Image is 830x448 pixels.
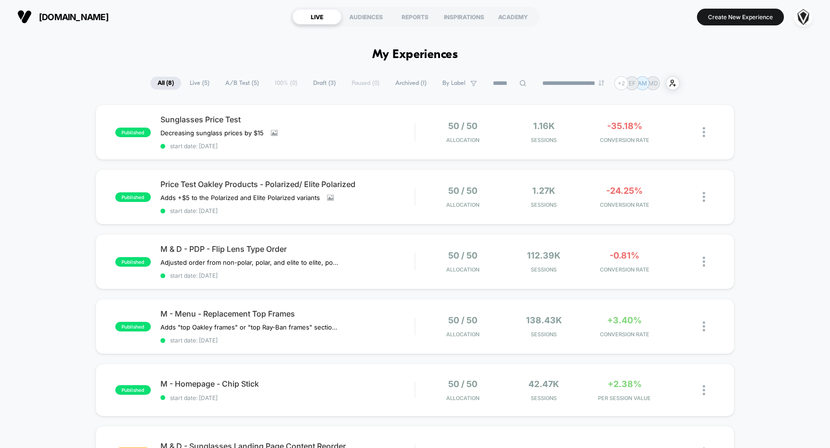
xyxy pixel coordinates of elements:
[703,192,705,202] img: close
[17,10,32,24] img: Visually logo
[526,315,562,325] span: 138.43k
[448,315,477,325] span: 50 / 50
[532,186,555,196] span: 1.27k
[586,201,662,208] span: CONVERSION RATE
[606,186,643,196] span: -24.25%
[446,266,479,273] span: Allocation
[446,395,479,401] span: Allocation
[442,80,465,87] span: By Label
[446,201,479,208] span: Allocation
[794,8,813,26] img: ppic
[506,266,582,273] span: Sessions
[391,9,439,24] div: REPORTS
[448,379,477,389] span: 50 / 50
[586,331,662,338] span: CONVERSION RATE
[160,323,339,331] span: Adds "top Oakley frames" or "top Ray-Ban frames" section to replacement lenses for Oakley and Ray...
[160,272,415,279] span: start date: [DATE]
[115,257,151,267] span: published
[39,12,109,22] span: [DOMAIN_NAME]
[506,395,582,401] span: Sessions
[115,322,151,331] span: published
[448,186,477,196] span: 50 / 50
[527,250,561,260] span: 112.39k
[629,80,635,87] p: EF
[607,315,642,325] span: +3.40%
[160,207,415,214] span: start date: [DATE]
[160,259,339,266] span: Adjusted order from non-polar, polar, and elite to elite, polar, and non-polar in variant
[614,76,628,90] div: + 2
[506,201,582,208] span: Sessions
[697,9,784,25] button: Create New Experience
[610,250,639,260] span: -0.81%
[608,379,642,389] span: +2.38%
[703,257,705,267] img: close
[446,331,479,338] span: Allocation
[648,80,658,87] p: MD
[388,77,434,90] span: Archived ( 1 )
[586,395,662,401] span: PER SESSION VALUE
[160,179,415,189] span: Price Test Oakley Products - Polarized/ Elite Polarized
[160,394,415,401] span: start date: [DATE]
[115,192,151,202] span: published
[160,115,415,124] span: Sunglasses Price Test
[306,77,343,90] span: Draft ( 3 )
[598,80,604,86] img: end
[638,80,647,87] p: AM
[115,128,151,137] span: published
[372,48,458,62] h1: My Experiences
[448,250,477,260] span: 50 / 50
[533,121,555,131] span: 1.16k
[218,77,266,90] span: A/B Test ( 5 )
[14,9,111,24] button: [DOMAIN_NAME]
[446,137,479,143] span: Allocation
[342,9,391,24] div: AUDIENCES
[791,7,816,27] button: ppic
[488,9,537,24] div: ACADEMY
[160,142,415,150] span: start date: [DATE]
[160,379,415,389] span: M - Homepage - Chip Stick
[160,337,415,344] span: start date: [DATE]
[607,121,642,131] span: -35.18%
[160,129,264,137] span: Decreasing sunglass prices by $15
[183,77,217,90] span: Live ( 5 )
[506,137,582,143] span: Sessions
[150,77,181,90] span: All ( 8 )
[586,266,662,273] span: CONVERSION RATE
[448,121,477,131] span: 50 / 50
[528,379,559,389] span: 42.47k
[160,309,415,318] span: M - Menu - Replacement Top Frames
[160,244,415,254] span: M & D - PDP - Flip Lens Type Order
[439,9,488,24] div: INSPIRATIONS
[703,385,705,395] img: close
[703,127,705,137] img: close
[115,385,151,395] span: published
[293,9,342,24] div: LIVE
[506,331,582,338] span: Sessions
[160,194,320,201] span: Adds +$5 to the Polarized and Elite Polarized variants
[586,137,662,143] span: CONVERSION RATE
[703,321,705,331] img: close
